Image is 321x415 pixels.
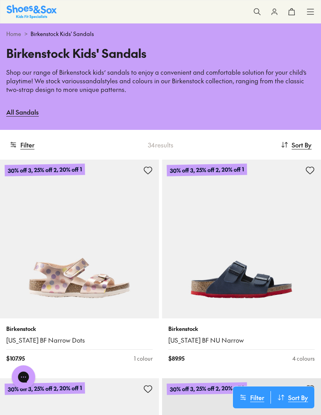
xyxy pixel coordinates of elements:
a: [US_STATE] BF Narrow Dots [6,336,153,345]
h1: Birkenstock Kids' Sandals [6,44,315,62]
button: Filter [233,391,271,404]
span: Birkenstock Kids' Sandals [31,30,94,38]
a: Home [6,30,21,38]
p: 30% off 3, 25% off 2, 20% off 1 [167,163,247,176]
iframe: Gorgias live chat messenger [8,363,39,392]
img: SNS_Logo_Responsive.svg [7,5,57,18]
p: Birkenstock [6,325,153,333]
a: 30% off 3, 25% off 2, 20% off 1 [162,160,321,318]
a: All Sandals [6,103,39,120]
div: 4 colours [292,354,315,363]
span: $ 107.95 [6,354,25,363]
span: $ 89.95 [168,354,184,363]
button: Filter [9,136,34,153]
p: 30% off 3, 25% off 2, 20% off 1 [5,382,85,395]
p: Shop our range of Birkenstock kids’ sandals to enjoy a convenient and comfortable solution for yo... [6,68,315,94]
p: Birkenstock [168,325,315,333]
div: > [6,30,315,38]
p: 30% off 3, 25% off 2, 20% off 1 [5,163,85,176]
p: 30% off 3, 25% off 2, 20% off 1 [167,382,247,395]
div: 1 colour [134,354,153,363]
a: [US_STATE] BF NU Narrow [168,336,315,345]
button: Sort By [281,136,312,153]
a: sandal [83,76,102,85]
span: Sort By [292,140,312,149]
button: Sort By [271,391,314,404]
span: Sort By [288,393,308,402]
a: Shoes & Sox [7,5,57,18]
